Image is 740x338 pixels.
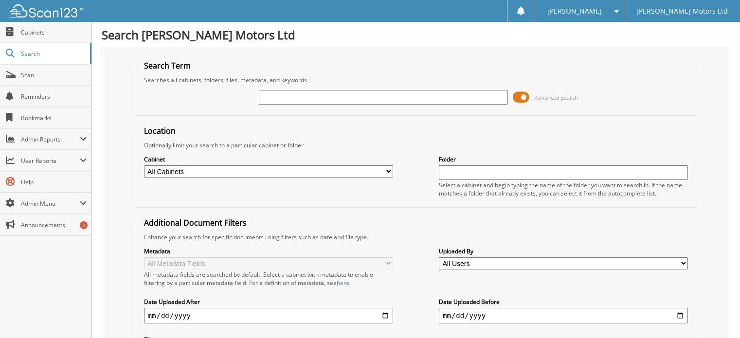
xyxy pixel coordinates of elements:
label: Metadata [144,247,393,255]
div: All metadata fields are searched by default. Select a cabinet with metadata to enable filtering b... [144,270,393,287]
h1: Search [PERSON_NAME] Motors Ltd [102,27,730,43]
div: 2 [80,221,88,229]
span: Advanced Search [535,94,578,101]
span: Bookmarks [21,114,87,122]
a: here [337,279,349,287]
span: [PERSON_NAME] [547,8,602,14]
span: Cabinets [21,28,87,36]
span: Reminders [21,92,87,101]
span: Search [21,50,85,58]
img: scan123-logo-white.svg [10,4,83,18]
div: Enhance your search for specific documents using filters such as date and file type. [139,233,693,241]
legend: Location [139,125,180,136]
div: Searches all cabinets, folders, files, metadata, and keywords [139,76,693,84]
label: Date Uploaded Before [439,298,688,306]
input: start [144,308,393,323]
span: Announcements [21,221,87,229]
legend: Additional Document Filters [139,217,252,228]
input: end [439,308,688,323]
span: [PERSON_NAME] Motors Ltd [636,8,728,14]
label: Cabinet [144,155,393,163]
span: Admin Reports [21,135,80,143]
span: Scan [21,71,87,79]
div: Optionally limit your search to a particular cabinet or folder [139,141,693,149]
span: User Reports [21,157,80,165]
label: Uploaded By [439,247,688,255]
label: Date Uploaded After [144,298,393,306]
label: Folder [439,155,688,163]
span: Admin Menu [21,199,80,208]
div: Select a cabinet and begin typing the name of the folder you want to search in. If the name match... [439,181,688,197]
legend: Search Term [139,60,196,71]
span: Help [21,178,87,186]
